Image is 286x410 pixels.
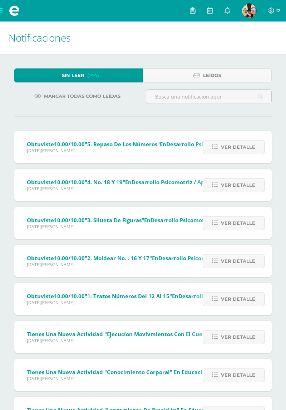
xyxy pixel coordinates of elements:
[27,330,267,338] span: Tienes una nueva actividad "Ejecucíon movivmientos con el cuerpo" En Educación Física
[54,254,85,262] span: 10.00/10.00
[25,89,129,103] a: Marcar todas como leídas
[143,68,272,82] a: Leídos
[87,69,99,82] span: (144)
[158,254,283,262] span: Desarrollo Psicomotriz / Aprestamiento (zona)
[85,216,144,224] span: "3. Silueta de figuras"
[27,178,256,186] span: Obtuviste en
[221,216,255,230] span: Ver detalle
[14,68,143,82] a: Sin leer(144)
[85,254,152,262] span: "2. Moldear No. . 16 y 17"
[27,186,256,192] span: [DATE][PERSON_NAME]
[54,140,85,148] span: 10.00/10.00
[151,216,275,224] span: Desarrollo Psicomotriz / Aprestamiento (zona)
[221,254,255,268] span: Ver detalle
[132,178,256,186] span: Desarrollo Psicomotriz / Aprestamiento (zona)
[221,368,255,382] span: Ver detalle
[27,338,267,344] span: [DATE][PERSON_NAME]
[85,292,172,300] span: "1. Trazos números del 12 al 15"
[221,330,255,344] span: Ver detalle
[27,262,283,268] span: [DATE][PERSON_NAME]
[27,224,275,230] span: [DATE][PERSON_NAME]
[85,140,160,148] span: "5. Repaso de los Números"
[27,254,283,262] span: Obtuviste en
[221,178,255,192] span: Ver detalle
[54,292,85,300] span: 10.00/10.00
[54,178,85,186] span: 10.00/10.00
[221,140,255,154] span: Ver detalle
[44,90,120,103] span: Marcar todas como leídas
[27,376,226,382] span: [DATE][PERSON_NAME]
[203,69,221,82] span: Leídos
[54,216,85,224] span: 10.00/10.00
[85,178,125,186] span: "4. No. 18 y 19"
[27,368,226,376] span: Tienes una nueva actividad "Conocimiento corporal" En Educación Física
[221,292,255,306] span: Ver detalle
[146,90,271,104] input: Busca una notificación aquí
[242,4,256,18] img: 8f7d24e85a428d167605f2e531ab758b.png
[27,216,275,224] span: Obtuviste en
[62,69,84,82] span: Sin leer
[9,31,71,44] span: Notificaciones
